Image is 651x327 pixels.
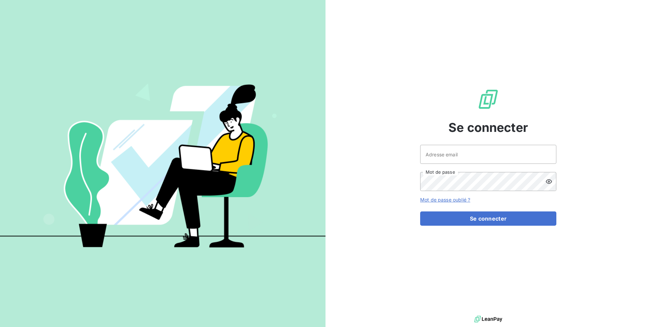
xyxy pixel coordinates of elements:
[474,314,502,324] img: logo
[448,118,528,137] span: Se connecter
[420,211,556,226] button: Se connecter
[420,145,556,164] input: placeholder
[420,197,470,203] a: Mot de passe oublié ?
[477,88,499,110] img: Logo LeanPay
